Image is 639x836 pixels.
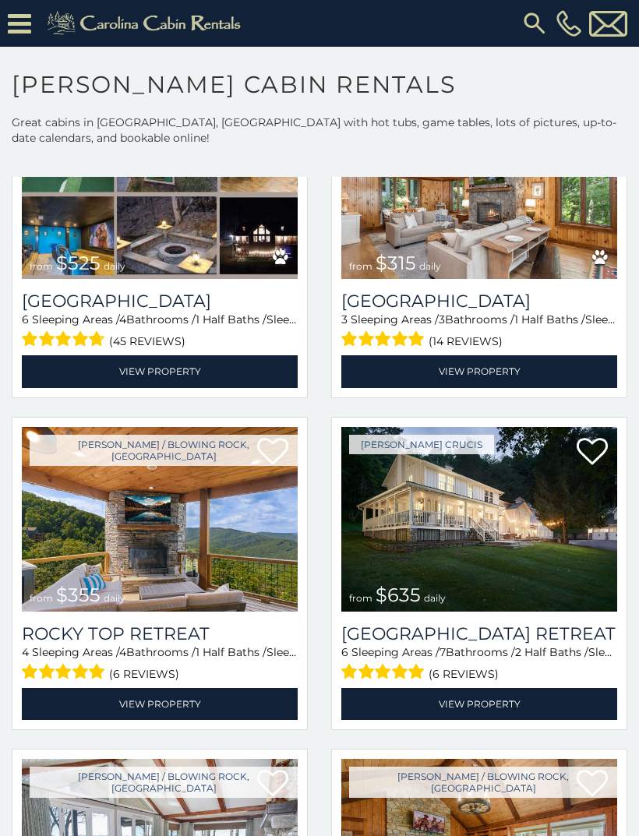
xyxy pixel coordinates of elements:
span: daily [104,260,125,272]
span: $635 [376,584,421,606]
img: Chimney Island [341,94,617,279]
span: (14 reviews) [429,331,503,351]
span: 1 Half Baths / [196,645,267,659]
span: 4 [22,645,29,659]
h3: Wildlife Manor [22,291,298,312]
span: 6 [341,645,348,659]
a: [PERSON_NAME] Crucis [349,435,494,454]
div: Sleeping Areas / Bathrooms / Sleeps: [22,644,298,684]
span: daily [104,592,125,604]
span: 2 Half Baths / [515,645,588,659]
a: View Property [341,355,617,387]
span: 4 [119,312,126,326]
span: 6 [22,312,29,326]
div: Sleeping Areas / Bathrooms / Sleeps: [341,312,617,351]
span: from [30,592,53,604]
a: Rocky Top Retreat [22,623,298,644]
span: 3 [341,312,348,326]
span: (45 reviews) [109,331,185,351]
a: [GEOGRAPHIC_DATA] Retreat [341,623,617,644]
h3: Chimney Island [341,291,617,312]
div: Sleeping Areas / Bathrooms / Sleeps: [22,312,298,351]
span: 1 Half Baths / [196,312,267,326]
a: View Property [341,688,617,720]
span: $355 [56,584,101,606]
span: 7 [440,645,446,659]
span: $525 [56,252,101,274]
img: search-regular.svg [521,9,549,37]
a: Chimney Island from $315 daily [341,94,617,279]
a: [PERSON_NAME] / Blowing Rock, [GEOGRAPHIC_DATA] [349,767,617,798]
a: [PERSON_NAME] / Blowing Rock, [GEOGRAPHIC_DATA] [30,435,298,466]
a: Wildlife Manor from $525 daily [22,94,298,279]
span: (6 reviews) [109,664,179,684]
span: from [349,592,372,604]
img: Wildlife Manor [22,94,298,279]
span: from [30,260,53,272]
span: 4 [119,645,126,659]
h3: Valley Farmhouse Retreat [341,623,617,644]
a: Valley Farmhouse Retreat from $635 daily [341,427,617,612]
a: View Property [22,688,298,720]
span: daily [419,260,441,272]
span: $315 [376,252,416,274]
span: 3 [439,312,445,326]
a: Rocky Top Retreat from $355 daily [22,427,298,612]
a: [GEOGRAPHIC_DATA] [341,291,617,312]
span: (6 reviews) [429,664,499,684]
a: [GEOGRAPHIC_DATA] [22,291,298,312]
a: View Property [22,355,298,387]
a: Add to favorites [577,436,608,469]
span: daily [424,592,446,604]
div: Sleeping Areas / Bathrooms / Sleeps: [341,644,617,684]
span: 1 Half Baths / [514,312,585,326]
img: Khaki-logo.png [39,8,254,39]
img: Rocky Top Retreat [22,427,298,612]
img: Valley Farmhouse Retreat [341,427,617,612]
a: [PHONE_NUMBER] [553,10,585,37]
span: from [349,260,372,272]
a: [PERSON_NAME] / Blowing Rock, [GEOGRAPHIC_DATA] [30,767,298,798]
